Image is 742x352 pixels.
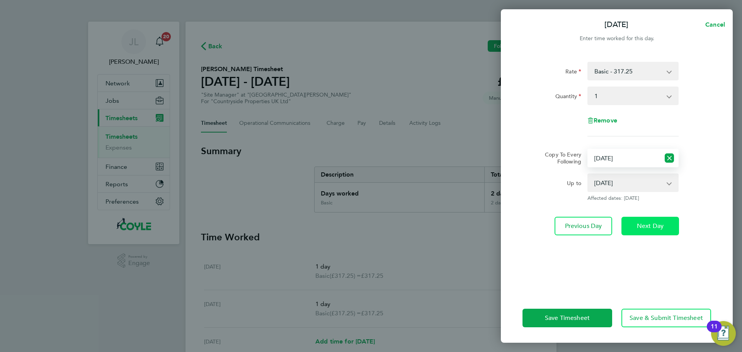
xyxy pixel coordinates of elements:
[565,68,581,77] label: Rate
[621,309,711,327] button: Save & Submit Timesheet
[630,314,703,322] span: Save & Submit Timesheet
[604,19,628,30] p: [DATE]
[594,117,617,124] span: Remove
[522,309,612,327] button: Save Timesheet
[545,314,590,322] span: Save Timesheet
[665,150,674,167] button: Reset selection
[587,117,617,124] button: Remove
[693,17,733,32] button: Cancel
[587,195,679,201] span: Affected dates: [DATE]
[637,222,664,230] span: Next Day
[567,180,581,189] label: Up to
[703,21,725,28] span: Cancel
[621,217,679,235] button: Next Day
[711,326,718,337] div: 11
[555,93,581,102] label: Quantity
[539,151,581,165] label: Copy To Every Following
[565,222,602,230] span: Previous Day
[555,217,612,235] button: Previous Day
[501,34,733,43] div: Enter time worked for this day.
[711,321,736,346] button: Open Resource Center, 11 new notifications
